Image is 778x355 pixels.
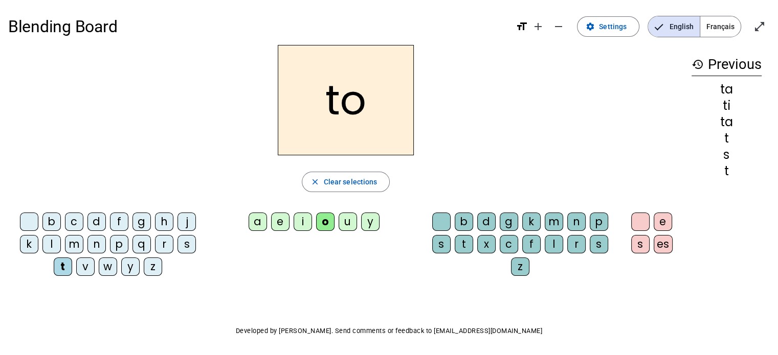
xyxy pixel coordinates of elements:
[586,22,595,31] mat-icon: settings
[692,83,762,96] div: ta
[692,132,762,145] div: t
[302,172,390,192] button: Clear selections
[132,212,151,231] div: g
[278,45,414,155] h2: to
[361,212,380,231] div: y
[567,212,586,231] div: n
[87,235,106,253] div: n
[700,16,741,37] span: Français
[8,325,770,337] p: Developed by [PERSON_NAME]. Send comments or feedback to [EMAIL_ADDRESS][DOMAIN_NAME]
[522,235,541,253] div: f
[144,257,162,276] div: z
[455,235,473,253] div: t
[42,235,61,253] div: l
[477,212,496,231] div: d
[8,10,507,43] h1: Blending Board
[511,257,529,276] div: z
[548,16,569,37] button: Decrease font size
[121,257,140,276] div: y
[324,176,377,188] span: Clear selections
[599,20,627,33] span: Settings
[54,257,72,276] div: t
[577,16,639,37] button: Settings
[590,235,608,253] div: s
[552,20,565,33] mat-icon: remove
[545,212,563,231] div: m
[177,235,196,253] div: s
[692,53,762,76] h3: Previous
[87,212,106,231] div: d
[20,235,38,253] div: k
[528,16,548,37] button: Increase font size
[500,235,518,253] div: c
[500,212,518,231] div: g
[654,212,672,231] div: e
[692,116,762,128] div: ta
[631,235,650,253] div: s
[110,212,128,231] div: f
[648,16,741,37] mat-button-toggle-group: Language selection
[110,235,128,253] div: p
[432,235,451,253] div: s
[648,16,700,37] span: English
[567,235,586,253] div: r
[692,165,762,177] div: t
[522,212,541,231] div: k
[249,212,267,231] div: a
[310,177,320,186] mat-icon: close
[155,235,173,253] div: r
[477,235,496,253] div: x
[590,212,608,231] div: p
[692,100,762,112] div: ti
[65,235,83,253] div: m
[155,212,173,231] div: h
[545,235,563,253] div: l
[654,235,673,253] div: es
[65,212,83,231] div: c
[753,20,766,33] mat-icon: open_in_full
[271,212,290,231] div: e
[749,16,770,37] button: Enter full screen
[516,20,528,33] mat-icon: format_size
[294,212,312,231] div: i
[132,235,151,253] div: q
[692,58,704,70] mat-icon: history
[99,257,117,276] div: w
[42,212,61,231] div: b
[339,212,357,231] div: u
[76,257,95,276] div: v
[177,212,196,231] div: j
[316,212,335,231] div: o
[692,149,762,161] div: s
[532,20,544,33] mat-icon: add
[455,212,473,231] div: b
